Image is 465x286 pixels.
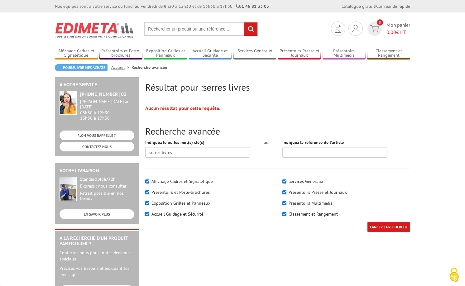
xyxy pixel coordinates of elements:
div: Retrait possible en nos locaux [80,191,134,202]
img: Cookies (fenêtre modale) [446,267,462,283]
a: Catalogue gratuit [342,3,375,9]
input: LANCER LA RECHERCHE [367,222,410,232]
a: devis rapide 0 Mon panier 0,00€ HT [366,21,410,36]
input: Présentoirs Presse et Journaux [282,190,286,194]
a: EN SAVOIR PLUS [60,209,134,219]
label: Exposition Grilles et Panneaux [151,200,210,206]
img: devis rapide [370,25,379,32]
div: ou [260,139,273,145]
label: Présentoirs Multimédia [289,200,333,206]
a: Services Généraux [233,48,276,59]
input: Exposition Grilles et Panneaux [145,201,149,205]
a: Accueil [111,64,132,70]
img: widget-livraison.jpg [60,177,77,201]
h2: Votre livraison [60,168,134,174]
img: Edimeta [55,19,134,42]
span: 0 [377,19,383,26]
span: € HT [386,29,410,36]
input: Classement et Rangement [282,212,286,216]
a: Affichage Cadres et Signalétique [55,48,98,59]
li: Recherche avancée [132,64,167,70]
input: Rechercher un produit ou une référence... [144,22,258,36]
div: 08h30 à 12h30 13h30 à 17h30 [80,99,134,121]
input: Présentoirs et Porte-brochures [145,190,149,194]
span: 0,00 [386,29,396,35]
label: Indiquez la référence de l'article [282,139,344,145]
strong: 01 46 81 33 03 [236,3,269,9]
h2: Résultat pour : [145,82,410,92]
label: Services Généraux [289,179,323,184]
img: widget-service.jpg [60,91,77,115]
input: rechercher [244,22,257,36]
img: devis rapide [335,25,341,33]
a: Présentoirs et Porte-brochures [99,48,142,59]
p: Précisez vos besoins et les quantités envisagées [60,265,134,278]
a: CONTACTEZ-NOUS [60,142,134,151]
span: serres livres [203,81,250,93]
h2: A la recherche d'un produit particulier ? [60,236,134,246]
input: Accueil Guidage et Sécurité [145,212,149,216]
div: [PERSON_NAME][DATE] au [DATE] [80,99,134,110]
div: | [342,3,410,9]
h2: A votre service [60,82,134,88]
div: Standard : [80,177,134,182]
a: Classement et Rangement [367,48,410,59]
span: Mon panier [386,21,410,36]
button: Cookies (fenêtre modale) [443,265,465,286]
input: Affichage Cadres et Signalétique [145,179,149,184]
label: Affichage Cadres et Signalétique [151,179,213,184]
img: devis rapide [352,25,359,32]
label: Accueil Guidage et Sécurité [151,211,203,217]
input: Services Généraux [282,179,286,184]
div: Nos équipes sont à votre service du lundi au vendredi de 8h30 à 12h30 et de 13h30 à 17h30 [55,3,269,9]
input: Présentoirs Multimédia [282,201,286,205]
a: Présentoirs Presse et Journaux [278,48,321,59]
h2: Recherche avancée [145,126,410,136]
strong: Aucun résultat pour cette requête. [145,105,220,111]
a: Présentoirs Multimédia [323,48,366,59]
label: Indiquez le ou les mot(s) clé(s) [145,139,204,145]
a: Poursuivre mes achats [55,64,108,71]
strong: [PHONE_NUMBER] 03 [80,91,127,97]
label: Classement et Rangement [289,211,338,217]
a: Exposition Grilles et Panneaux [144,48,187,59]
div: Express : nous consulter [80,184,134,189]
a: Accueil Guidage et Sécurité [189,48,232,59]
p: Contactez-nous pour toutes demandes spéciales [60,250,134,262]
a: Commande rapide [376,3,410,9]
label: Présentoirs Presse et Journaux [289,189,347,195]
label: Présentoirs et Porte-brochures [151,189,210,195]
a: ON VOUS RAPPELLE ? [60,131,134,140]
strong: 48h/72h [99,176,116,182]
